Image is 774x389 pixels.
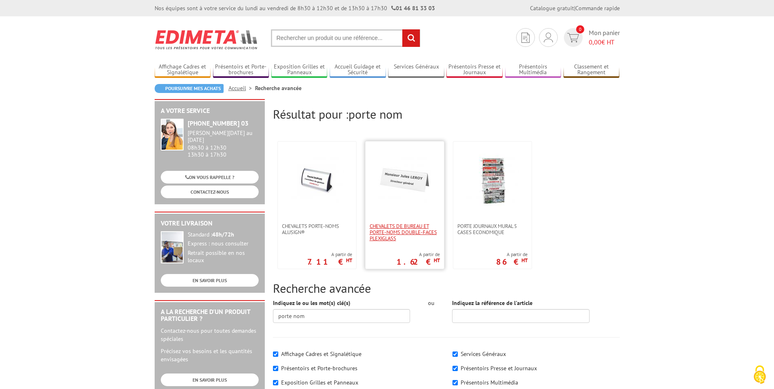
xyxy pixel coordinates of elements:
span: Mon panier [589,28,620,47]
h2: A votre service [161,107,259,115]
img: devis rapide [521,33,530,43]
a: devis rapide 0 Mon panier 0,00€ HT [562,28,620,47]
a: Services Généraux [388,63,444,77]
li: Recherche avancée [255,84,302,92]
img: Cookies (fenêtre modale) [750,365,770,385]
a: Exposition Grilles et Panneaux [271,63,328,77]
div: Nos équipes sont à votre service du lundi au vendredi de 8h30 à 12h30 et de 13h30 à 17h30 [155,4,435,12]
label: Exposition Grilles et Panneaux [281,379,358,386]
label: Présentoirs Presse et Journaux [461,365,537,372]
h2: Votre livraison [161,220,259,227]
h2: Recherche avancée [273,281,620,295]
input: Rechercher un produit ou une référence... [271,29,420,47]
div: [PERSON_NAME][DATE] au [DATE] [188,130,259,144]
span: Porte Journaux Mural 5 cases Economique [457,223,528,235]
span: A partir de [307,251,352,258]
img: widget-livraison.jpg [161,231,184,263]
a: Présentoirs Presse et Journaux [446,63,503,77]
span: 0 [576,25,584,33]
strong: [PHONE_NUMBER] 03 [188,119,248,127]
a: CONTACTEZ-NOUS [161,186,259,198]
a: Porte Journaux Mural 5 cases Economique [453,223,532,235]
div: ou [422,299,440,307]
label: Indiquez le ou les mot(s) clé(s) [273,299,350,307]
a: Chevalets porte-noms AluSign® [278,223,356,235]
a: EN SAVOIR PLUS [161,374,259,386]
input: rechercher [402,29,420,47]
span: A partir de [397,251,440,258]
a: Catalogue gratuit [530,4,574,12]
label: Présentoirs et Porte-brochures [281,365,357,372]
a: Présentoirs Multimédia [505,63,561,77]
strong: 01 46 81 33 03 [391,4,435,12]
img: Edimeta [155,24,259,55]
input: Affichage Cadres et Signalétique [273,351,278,357]
span: Chevalets porte-noms AluSign® [282,223,352,235]
h2: A la recherche d'un produit particulier ? [161,308,259,323]
div: Standard : [188,231,259,239]
a: Présentoirs et Porte-brochures [213,63,269,77]
span: porte nom [348,106,402,122]
sup: HT [521,257,528,264]
label: Services Généraux [461,350,506,358]
input: Exposition Grilles et Panneaux [273,380,278,385]
div: 08h30 à 12h30 13h30 à 17h30 [188,130,259,158]
img: Porte Journaux Mural 5 cases Economique [466,154,519,207]
input: Présentoirs et Porte-brochures [273,366,278,371]
img: Chevalets porte-noms AluSign® [291,154,344,207]
a: EN SAVOIR PLUS [161,274,259,287]
a: Chevalets de bureau et porte-noms double-faces plexiglass [366,223,444,241]
p: Contactez-nous pour toutes demandes spéciales [161,327,259,343]
h2: Résultat pour : [273,107,620,121]
a: Poursuivre mes achats [155,84,224,93]
button: Cookies (fenêtre modale) [745,361,774,389]
img: widget-service.jpg [161,119,184,150]
a: Accueil [228,84,255,92]
img: devis rapide [567,33,579,42]
a: Classement et Rangement [563,63,620,77]
label: Présentoirs Multimédia [461,379,518,386]
p: 7.11 € [307,259,352,264]
a: Accueil Guidage et Sécurité [330,63,386,77]
div: | [530,4,620,12]
input: Présentoirs Multimédia [452,380,458,385]
div: Retrait possible en nos locaux [188,250,259,264]
span: A partir de [496,251,528,258]
label: Indiquez la référence de l'article [452,299,532,307]
input: Services Généraux [452,351,458,357]
div: Express : nous consulter [188,240,259,248]
img: devis rapide [544,33,553,42]
span: € HT [589,38,620,47]
label: Affichage Cadres et Signalétique [281,350,361,358]
span: Chevalets de bureau et porte-noms double-faces plexiglass [370,223,440,241]
a: ON VOUS RAPPELLE ? [161,171,259,183]
a: Affichage Cadres et Signalétique [155,63,211,77]
p: 86 € [496,259,528,264]
sup: HT [434,257,440,264]
sup: HT [346,257,352,264]
strong: 48h/72h [212,231,234,238]
p: Précisez vos besoins et les quantités envisagées [161,347,259,363]
a: Commande rapide [575,4,620,12]
input: Présentoirs Presse et Journaux [452,366,458,371]
p: 1.62 € [397,259,440,264]
span: 0,00 [589,38,601,46]
img: Chevalets de bureau et porte-noms double-faces plexiglass [378,154,431,207]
